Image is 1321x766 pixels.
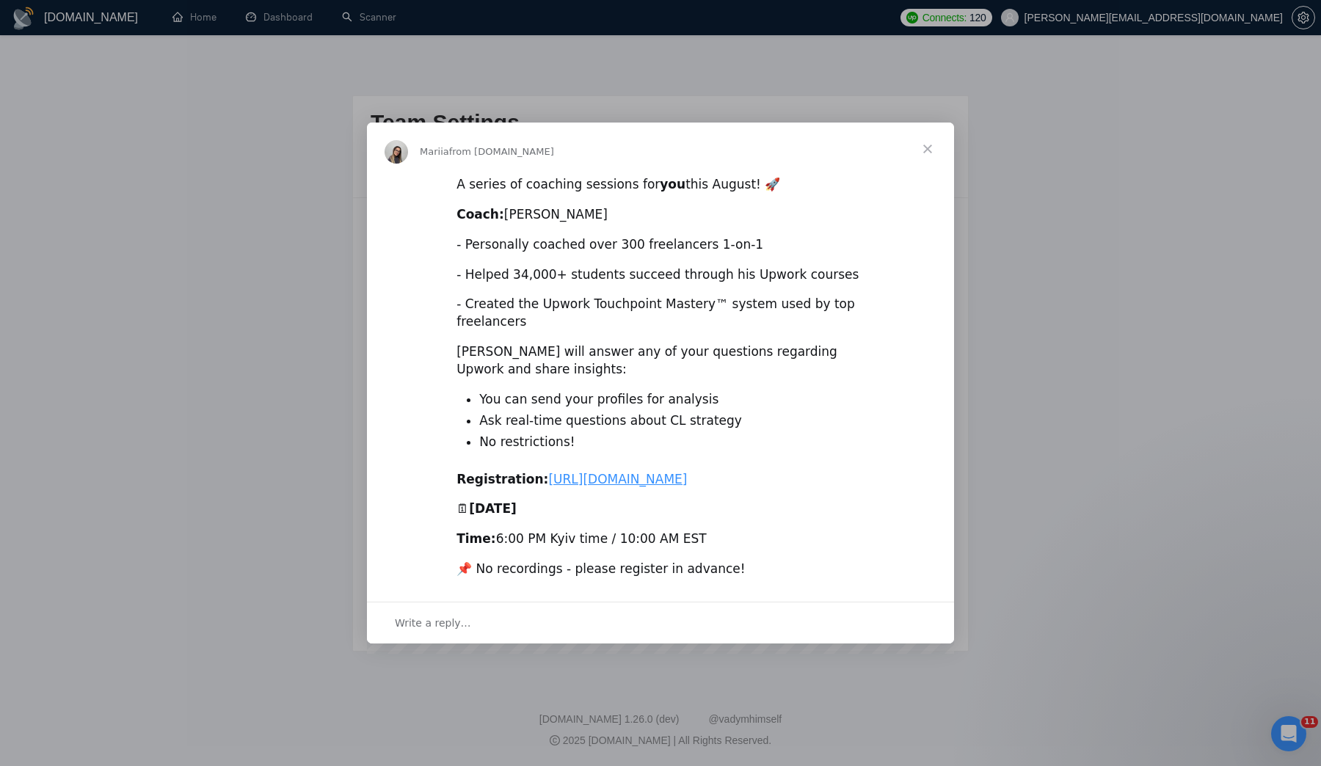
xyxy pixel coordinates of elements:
[479,391,865,409] li: You can send your profiles for analysis
[456,207,504,222] b: Coach:
[456,206,865,224] div: [PERSON_NAME]
[456,296,865,331] div: - Created the Upwork Touchpoint Mastery™ system used by top freelancers
[469,501,517,516] b: [DATE]
[901,123,954,175] span: Close
[548,472,687,486] a: [URL][DOMAIN_NAME]
[449,146,554,157] span: from [DOMAIN_NAME]
[395,613,471,632] span: Write a reply…
[367,602,954,643] div: Open conversation and reply
[456,472,548,486] b: Registration:
[456,500,865,518] div: 🗓
[420,146,449,157] span: Mariia
[456,530,865,548] div: 6:00 PM Kyiv time / 10:00 AM EST
[456,343,865,379] div: [PERSON_NAME] will answer any of your questions regarding Upwork and share insights:
[479,434,865,451] li: No restrictions!
[660,177,685,191] b: you
[456,531,495,546] b: Time:
[456,266,865,284] div: - Helped 34,000+ students succeed through his Upwork courses
[456,561,865,578] div: 📌 No recordings - please register in advance!
[456,176,865,194] div: A series of coaching sessions for this August! 🚀
[456,236,865,254] div: - Personally coached over 300 freelancers 1-on-1
[385,140,408,164] img: Profile image for Mariia
[479,412,865,430] li: Ask real-time questions about CL strategy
